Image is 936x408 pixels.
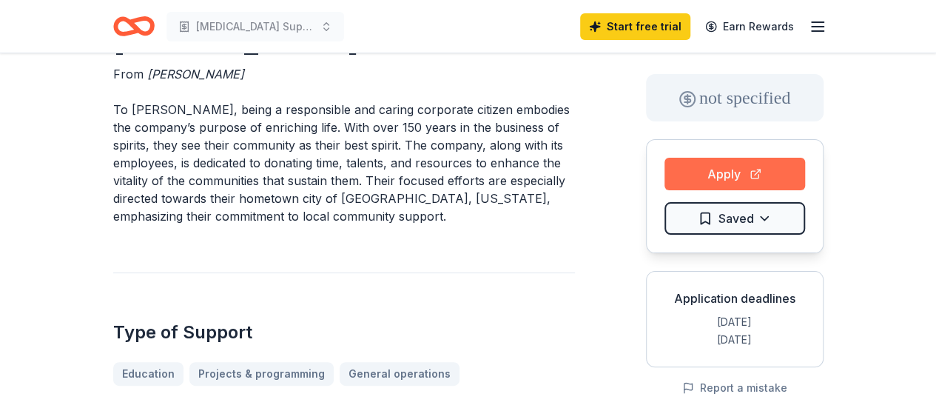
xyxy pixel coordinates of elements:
[718,209,754,228] span: Saved
[659,331,811,349] div: [DATE]
[696,13,803,40] a: Earn Rewards
[113,321,575,344] h2: Type of Support
[646,74,824,121] div: not specified
[340,362,459,386] a: General operations
[664,158,805,190] button: Apply
[113,65,575,83] div: From
[113,101,575,225] p: To [PERSON_NAME], being a responsible and caring corporate citizen embodies the company’s purpose...
[166,12,344,41] button: [MEDICAL_DATA] Support Awareness
[147,67,244,81] span: [PERSON_NAME]
[196,18,314,36] span: [MEDICAL_DATA] Support Awareness
[113,362,184,386] a: Education
[659,313,811,331] div: [DATE]
[113,9,155,44] a: Home
[664,202,805,235] button: Saved
[659,290,811,307] div: Application deadlines
[189,362,334,386] a: Projects & programming
[682,379,787,397] button: Report a mistake
[580,13,690,40] a: Start free trial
